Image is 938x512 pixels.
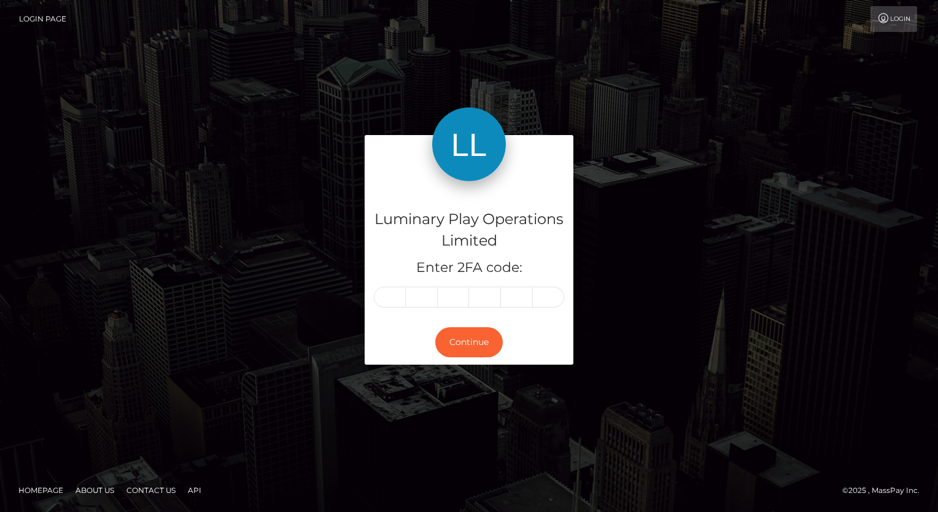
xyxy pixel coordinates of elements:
h5: Enter 2FA code: [374,258,564,277]
a: API [183,481,206,500]
h4: Luminary Play Operations Limited [374,209,564,252]
div: © 2025 , MassPay Inc. [842,484,929,497]
a: Homepage [14,481,68,500]
a: Login [870,6,917,32]
a: About Us [71,481,119,500]
a: Login Page [19,6,66,32]
img: Luminary Play Operations Limited [432,107,506,181]
a: Contact Us [122,481,180,500]
button: Continue [435,327,503,357]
